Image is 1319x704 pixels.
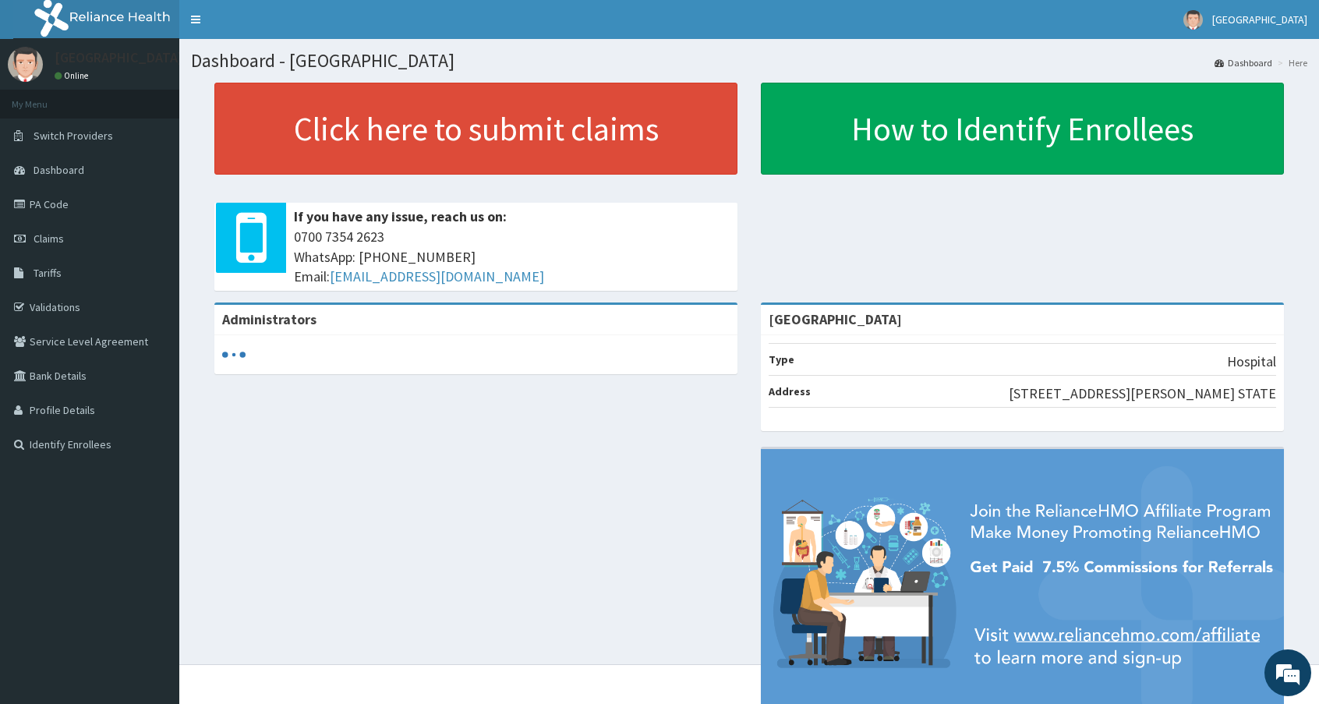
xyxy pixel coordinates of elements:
[330,267,544,285] a: [EMAIL_ADDRESS][DOMAIN_NAME]
[1227,352,1276,372] p: Hospital
[294,227,730,287] span: 0700 7354 2623 WhatsApp: [PHONE_NUMBER] Email:
[294,207,507,225] b: If you have any issue, reach us on:
[191,51,1307,71] h1: Dashboard - [GEOGRAPHIC_DATA]
[769,352,794,366] b: Type
[8,47,43,82] img: User Image
[55,70,92,81] a: Online
[34,129,113,143] span: Switch Providers
[761,83,1284,175] a: How to Identify Enrollees
[1009,384,1276,404] p: [STREET_ADDRESS][PERSON_NAME] STATE
[222,310,316,328] b: Administrators
[34,232,64,246] span: Claims
[222,343,246,366] svg: audio-loading
[34,266,62,280] span: Tariffs
[214,83,737,175] a: Click here to submit claims
[1215,56,1272,69] a: Dashboard
[769,310,902,328] strong: [GEOGRAPHIC_DATA]
[1212,12,1307,27] span: [GEOGRAPHIC_DATA]
[769,384,811,398] b: Address
[1274,56,1307,69] li: Here
[1183,10,1203,30] img: User Image
[34,163,84,177] span: Dashboard
[55,51,183,65] p: [GEOGRAPHIC_DATA]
